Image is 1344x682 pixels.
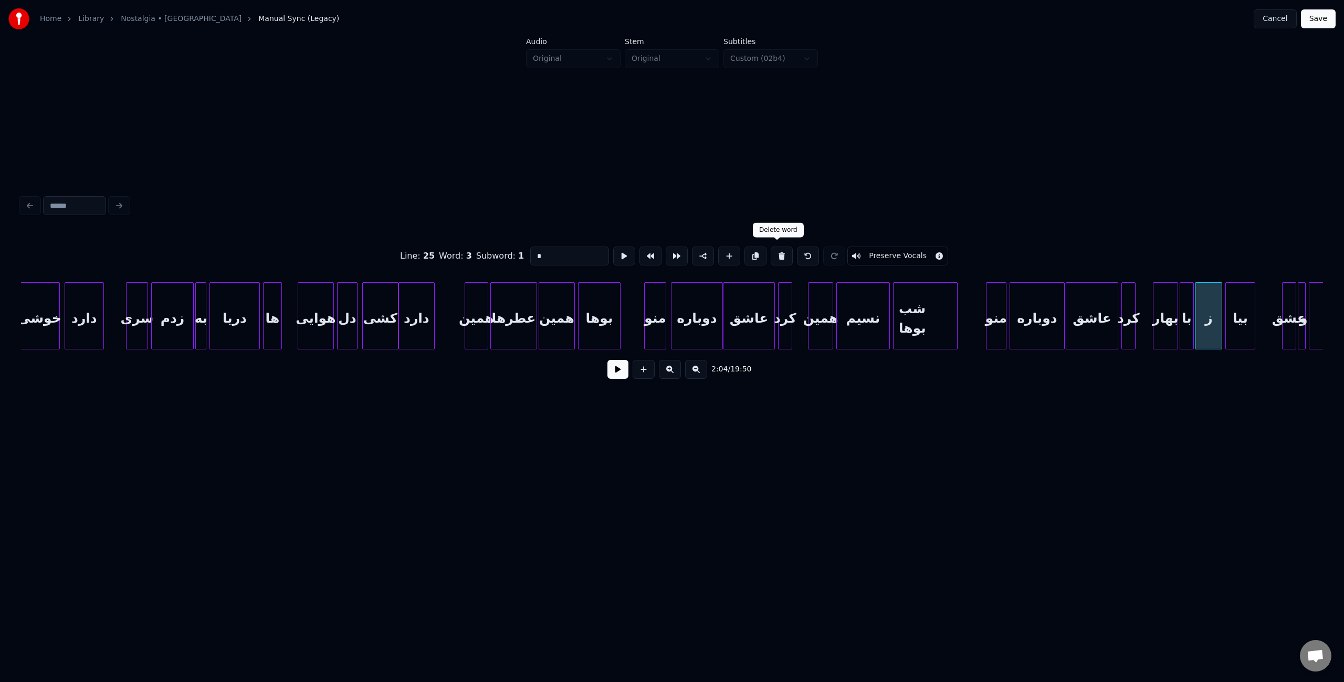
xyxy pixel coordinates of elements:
[1300,640,1331,672] div: Open chat
[1254,9,1296,28] button: Cancel
[423,251,435,261] span: 25
[78,14,104,24] a: Library
[518,251,524,261] span: 1
[8,8,29,29] img: youka
[711,364,728,375] span: 2:04
[40,14,61,24] a: Home
[258,14,339,24] span: Manual Sync (Legacy)
[439,250,472,262] div: Word :
[847,247,948,265] button: Toggle
[121,14,241,24] a: Nostalgia • [GEOGRAPHIC_DATA]
[730,364,751,375] span: 19:50
[400,250,435,262] div: Line :
[625,38,719,45] label: Stem
[759,226,797,235] div: Delete word
[1301,9,1336,28] button: Save
[723,38,818,45] label: Subtitles
[466,251,472,261] span: 3
[526,38,621,45] label: Audio
[476,250,524,262] div: Subword :
[711,364,737,375] div: /
[40,14,339,24] nav: breadcrumb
